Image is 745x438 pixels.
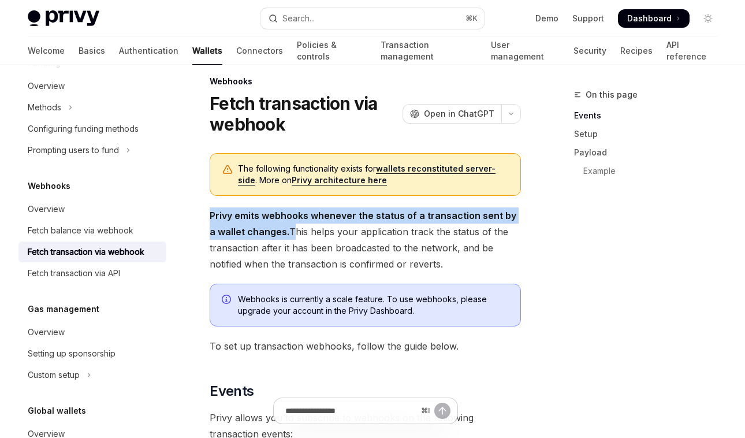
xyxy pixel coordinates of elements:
span: Events [210,382,254,400]
a: Policies & controls [297,37,367,65]
div: Fetch balance via webhook [28,224,133,237]
a: API reference [666,37,717,65]
div: Overview [28,79,65,93]
a: Example [574,162,727,180]
a: Overview [18,199,166,220]
span: This helps your application track the status of the transaction after it has been broadcasted to ... [210,207,521,272]
a: Configuring funding methods [18,118,166,139]
a: Fetch transaction via API [18,263,166,284]
div: Webhooks [210,76,521,87]
a: Connectors [236,37,283,65]
h5: Global wallets [28,404,86,418]
img: light logo [28,10,99,27]
a: Overview [18,76,166,96]
strong: Privy emits webhooks whenever the status of a transaction sent by a wallet changes. [210,210,516,237]
div: Custom setup [28,368,80,382]
h5: Webhooks [28,179,70,193]
button: Toggle dark mode [699,9,717,28]
span: Webhooks is currently a scale feature. To use webhooks, please upgrade your account in the Privy ... [238,294,509,317]
div: Methods [28,101,61,114]
div: Fetch transaction via webhook [28,245,144,259]
a: Transaction management [381,37,477,65]
button: Toggle Methods section [18,97,166,118]
svg: Info [222,295,233,306]
a: Fetch transaction via webhook [18,242,166,262]
a: Fetch balance via webhook [18,220,166,241]
button: Open in ChatGPT [403,104,501,124]
a: Overview [18,322,166,343]
div: Fetch transaction via API [28,266,120,280]
a: Welcome [28,37,65,65]
div: Overview [28,202,65,216]
div: Overview [28,325,65,339]
input: Ask a question... [285,398,416,424]
button: Toggle Custom setup section [18,365,166,385]
div: Prompting users to fund [28,143,119,157]
h1: Fetch transaction via webhook [210,93,398,135]
div: Search... [282,12,315,25]
a: Setting up sponsorship [18,343,166,364]
span: Dashboard [627,13,672,24]
a: Security [573,37,606,65]
button: Send message [434,403,450,419]
a: Authentication [119,37,178,65]
a: Privy architecture here [292,175,387,185]
svg: Warning [222,164,233,176]
a: Support [572,13,604,24]
span: ⌘ K [465,14,478,23]
a: Payload [574,143,727,162]
a: Wallets [192,37,222,65]
a: Demo [535,13,558,24]
a: Basics [79,37,105,65]
div: Setting up sponsorship [28,347,116,361]
a: Events [574,106,727,125]
span: Open in ChatGPT [424,108,494,120]
a: Setup [574,125,727,143]
a: User management [491,37,560,65]
span: On this page [586,88,638,102]
a: Recipes [620,37,653,65]
button: Toggle Prompting users to fund section [18,140,166,161]
h5: Gas management [28,302,99,316]
span: To set up transaction webhooks, follow the guide below. [210,338,521,354]
div: Configuring funding methods [28,122,139,136]
button: Open search [260,8,484,29]
a: Dashboard [618,9,690,28]
span: The following functionality exists for . More on [238,163,509,186]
